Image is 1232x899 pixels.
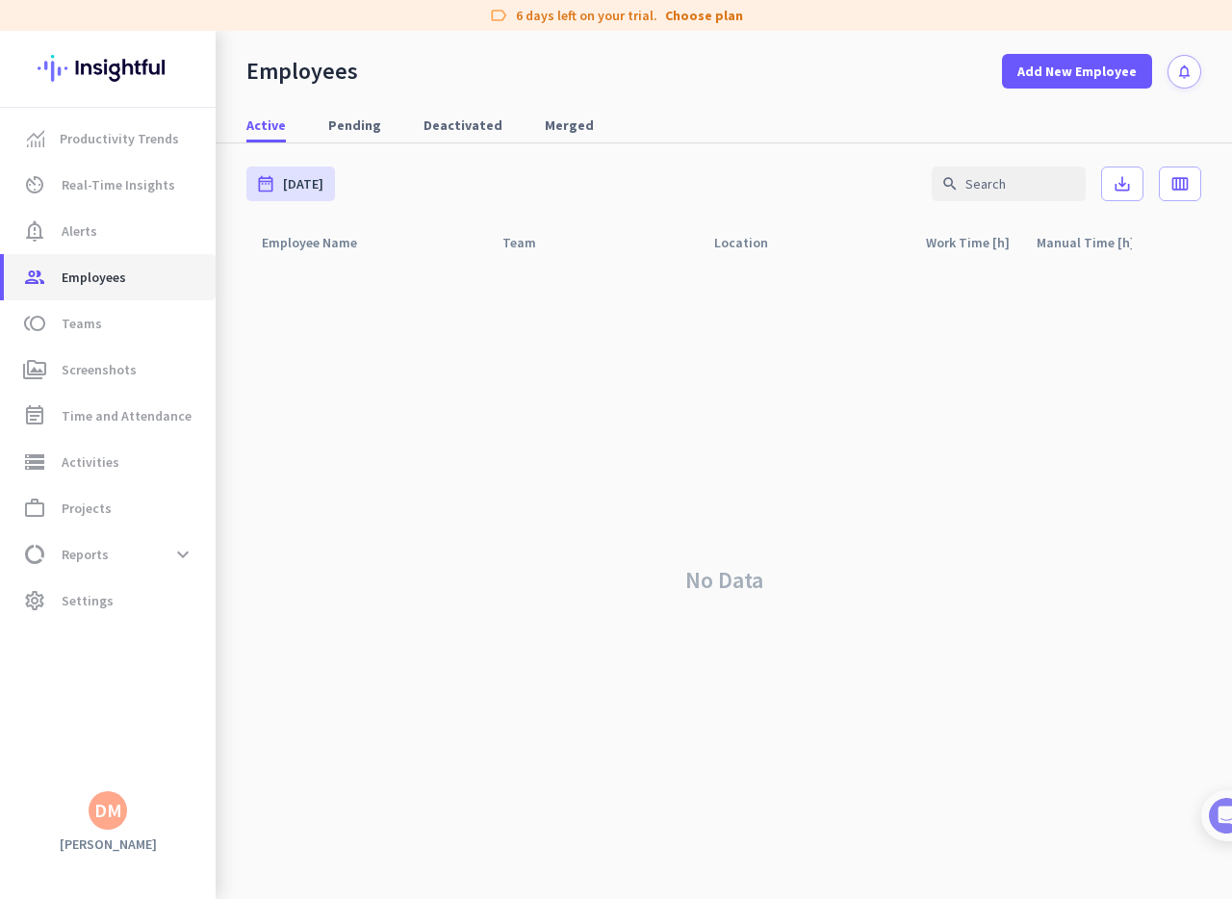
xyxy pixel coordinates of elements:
[1176,64,1193,80] i: notifications
[23,266,46,289] i: group
[4,485,216,531] a: work_outlineProjects
[941,175,959,193] i: search
[4,208,216,254] a: notification_importantAlerts
[1159,167,1201,201] button: calendar_view_week
[23,312,46,335] i: toll
[545,116,594,135] span: Merged
[23,543,46,566] i: data_usage
[1101,167,1143,201] button: save_alt
[489,6,508,25] i: label
[4,347,216,393] a: perm_mediaScreenshots
[262,229,380,256] div: Employee Name
[246,116,286,135] span: Active
[4,116,216,162] a: menu-itemProductivity Trends
[328,116,381,135] span: Pending
[4,439,216,485] a: storageActivities
[62,312,102,335] span: Teams
[60,127,179,150] span: Productivity Trends
[4,300,216,347] a: tollTeams
[246,261,1201,899] div: No Data
[1037,229,1132,256] div: Manual Time [h]
[246,57,358,86] div: Employees
[38,31,178,106] img: Insightful logo
[23,404,46,427] i: event_note
[256,174,275,193] i: date_range
[926,229,1021,256] div: Work Time [h]
[62,497,112,520] span: Projects
[23,173,46,196] i: av_timer
[23,497,46,520] i: work_outline
[62,173,175,196] span: Real-Time Insights
[714,229,791,256] div: Location
[283,174,323,193] span: [DATE]
[62,450,119,474] span: Activities
[62,219,97,243] span: Alerts
[1170,174,1190,193] i: calendar_view_week
[4,531,216,578] a: data_usageReportsexpand_more
[665,6,743,25] a: Choose plan
[94,801,122,820] div: DM
[4,254,216,300] a: groupEmployees
[62,266,126,289] span: Employees
[23,358,46,381] i: perm_media
[62,358,137,381] span: Screenshots
[4,162,216,208] a: av_timerReal-Time Insights
[1002,54,1152,89] button: Add New Employee
[423,116,502,135] span: Deactivated
[23,450,46,474] i: storage
[23,219,46,243] i: notification_important
[502,229,559,256] div: Team
[62,404,192,427] span: Time and Attendance
[23,589,46,612] i: settings
[4,578,216,624] a: settingsSettings
[1168,55,1201,89] button: notifications
[4,393,216,439] a: event_noteTime and Attendance
[27,130,44,147] img: menu-item
[62,589,114,612] span: Settings
[166,537,200,572] button: expand_more
[1017,62,1137,81] span: Add New Employee
[1113,174,1132,193] i: save_alt
[932,167,1086,201] input: Search
[62,543,109,566] span: Reports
